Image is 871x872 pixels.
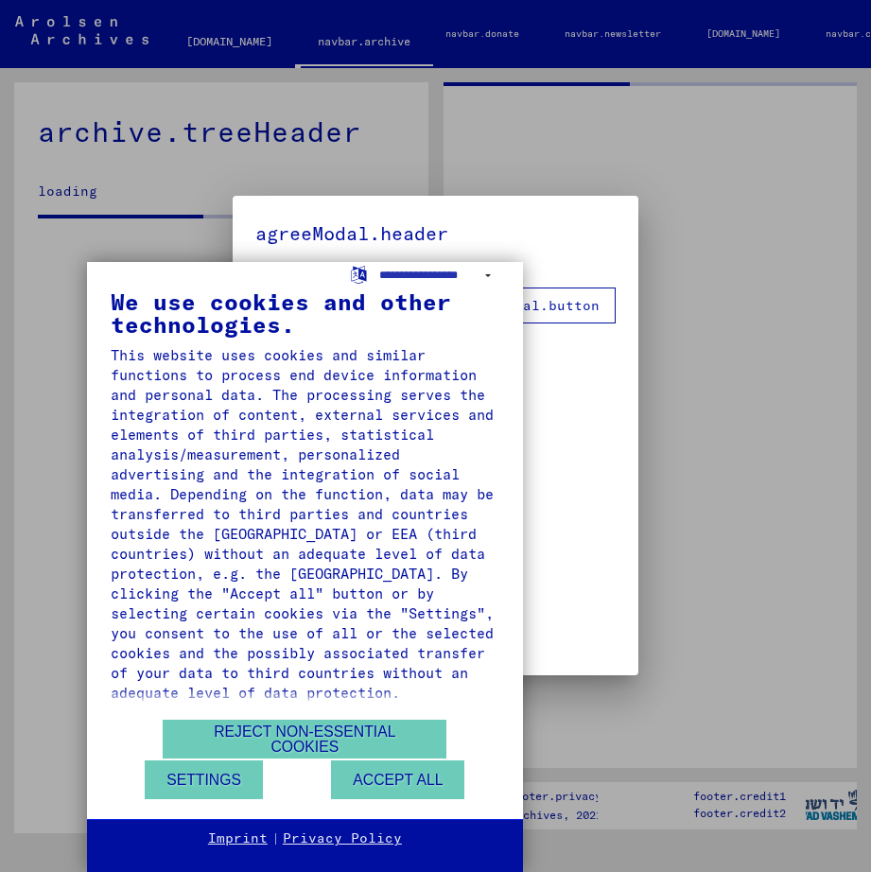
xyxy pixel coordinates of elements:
button: Accept all [331,760,464,799]
div: We use cookies and other technologies. [111,290,499,336]
div: This website uses cookies and similar functions to process end device information and personal da... [111,345,499,703]
button: Reject non-essential cookies [163,720,446,759]
button: Settings [145,760,263,799]
a: Imprint [208,829,268,848]
a: Privacy Policy [283,829,402,848]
